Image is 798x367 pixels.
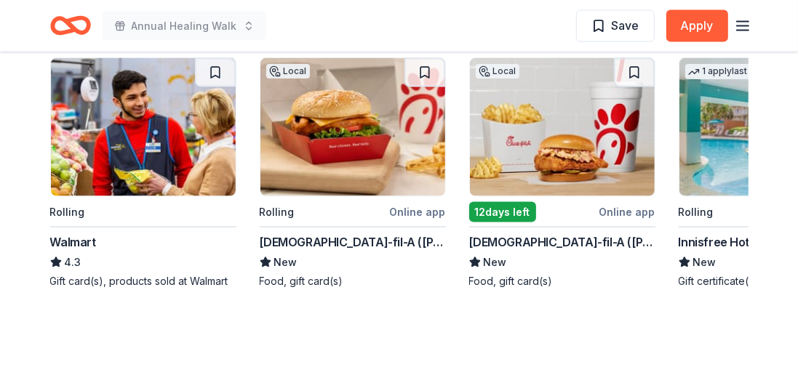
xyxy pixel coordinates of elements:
div: Rolling [679,203,714,221]
a: Image for WalmartRollingWalmart4.3Gift card(s), products sold at Walmart [50,57,236,289]
img: Image for Walmart [51,58,236,196]
a: Home [50,9,91,43]
div: Food, gift card(s) [260,274,446,289]
img: Image for Chick-fil-A (Hoover) [470,58,655,196]
span: New [484,254,507,271]
div: Walmart [50,233,96,251]
div: Local [266,64,310,78]
div: Online app [390,203,446,221]
a: Image for Chick-fil-A (Cullman)LocalRollingOnline app[DEMOGRAPHIC_DATA]-fil-A ([PERSON_NAME])NewF... [260,57,446,289]
div: Food, gift card(s) [469,274,655,289]
div: Gift card(s), products sold at Walmart [50,274,236,289]
div: [DEMOGRAPHIC_DATA]-fil-A ([PERSON_NAME]) [260,233,446,251]
a: Image for Chick-fil-A (Hoover)Local12days leftOnline app[DEMOGRAPHIC_DATA]-fil-A ([PERSON_NAME])N... [469,57,655,289]
button: Apply [666,10,728,42]
span: New [274,254,298,271]
div: 1 apply last week [685,64,777,79]
span: New [693,254,717,271]
div: Rolling [260,203,295,221]
span: Annual Healing Walk [132,17,237,35]
span: 4.3 [65,254,81,271]
div: [DEMOGRAPHIC_DATA]-fil-A ([PERSON_NAME]) [469,233,655,251]
img: Image for Chick-fil-A (Cullman) [260,58,445,196]
div: Innisfree Hotels [679,233,766,251]
span: Save [612,16,639,35]
button: Save [576,10,655,42]
button: Annual Healing Walk [103,12,266,41]
div: Local [476,64,519,78]
div: Rolling [50,203,85,221]
div: 12 days left [469,202,536,222]
div: Online app [599,203,655,221]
